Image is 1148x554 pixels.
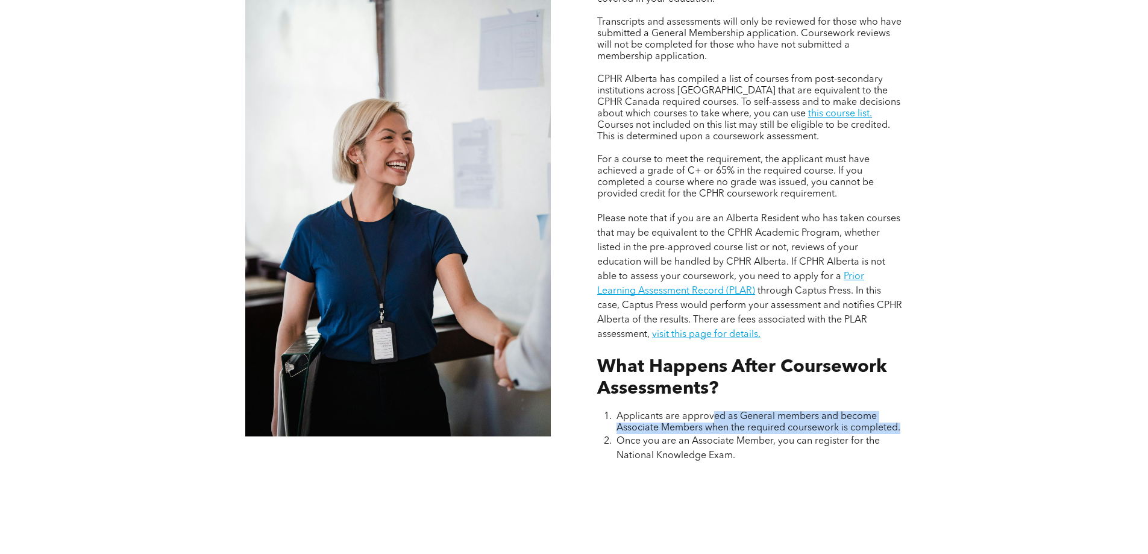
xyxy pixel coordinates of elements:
span: For a course to meet the requirement, the applicant must have achieved a grade of C+ or 65% in th... [597,155,874,199]
span: Courses not included on this list may still be eligible to be credited. This is determined upon a... [597,121,890,142]
span: What Happens After Coursework Assessments? [597,358,887,398]
span: Please note that if you are an Alberta Resident who has taken courses that may be equivalent to t... [597,214,900,282]
a: visit this page for details. [652,330,761,339]
a: this course list. [808,109,872,119]
span: Once you are an Associate Member, you can register for the National Knowledge Exam. [616,436,880,461]
span: Applicants are approved as General members and become Associate Members when the required coursew... [616,412,900,433]
span: CPHR Alberta has compiled a list of courses from post-secondary institutions across [GEOGRAPHIC_D... [597,75,900,119]
span: Transcripts and assessments will only be reviewed for those who have submitted a General Membersh... [597,17,902,61]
